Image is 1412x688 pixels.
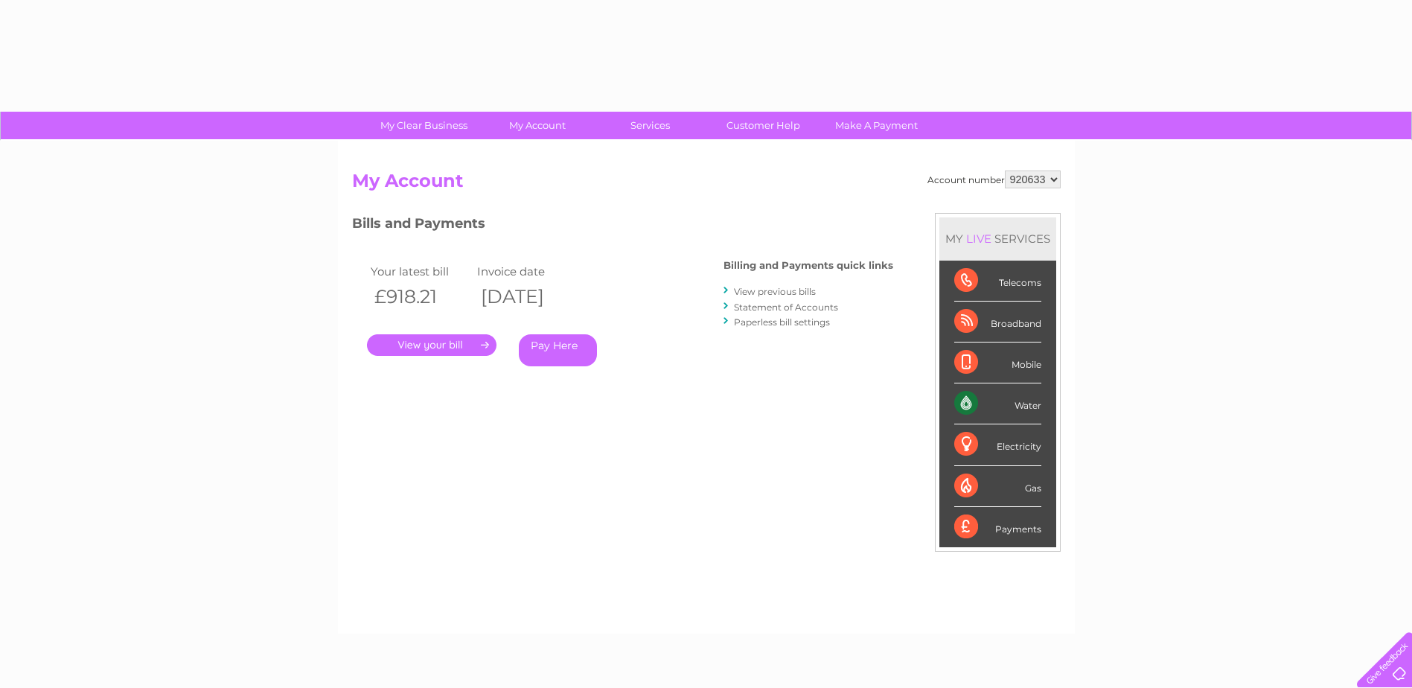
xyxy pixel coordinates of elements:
[954,261,1041,302] div: Telecoms
[939,217,1056,260] div: MY SERVICES
[589,112,712,139] a: Services
[734,316,830,328] a: Paperless bill settings
[362,112,485,139] a: My Clear Business
[954,507,1041,547] div: Payments
[476,112,598,139] a: My Account
[954,383,1041,424] div: Water
[734,286,816,297] a: View previous bills
[723,260,893,271] h4: Billing and Payments quick links
[954,302,1041,343] div: Broadband
[954,466,1041,507] div: Gas
[734,302,838,313] a: Statement of Accounts
[927,171,1061,188] div: Account number
[367,261,474,281] td: Your latest bill
[367,334,496,356] a: .
[519,334,597,366] a: Pay Here
[954,424,1041,465] div: Electricity
[352,171,1061,199] h2: My Account
[815,112,938,139] a: Make A Payment
[367,281,474,312] th: £918.21
[473,261,581,281] td: Invoice date
[702,112,825,139] a: Customer Help
[352,213,893,239] h3: Bills and Payments
[963,232,994,246] div: LIVE
[954,343,1041,383] div: Mobile
[473,281,581,312] th: [DATE]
